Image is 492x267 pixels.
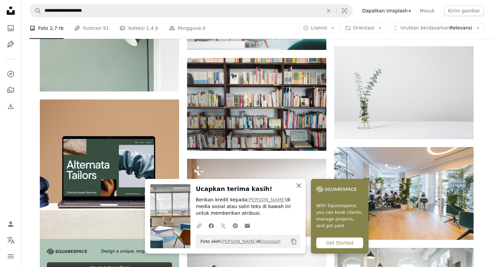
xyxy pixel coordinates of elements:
[4,233,17,247] button: Bahasa
[444,5,484,16] button: Kirim gambar
[101,249,172,254] span: Design a unique, engaging website
[311,179,368,254] a: With Squarespace, you can book clients, manage projects, and get paid.Get Started
[389,23,484,34] button: Urutkan berdasarkanRelevansi
[119,17,158,39] a: Koleksi 1,4 jt
[247,197,286,202] a: [PERSON_NAME]
[299,23,339,34] button: Lisensi
[353,25,374,30] span: Orientasi
[4,67,17,81] a: Jelajahi
[4,250,17,263] button: Menu
[288,236,300,247] button: Salin ke papan klip
[241,219,253,232] a: Bagikan melalui email
[400,25,450,30] span: Urutkan berdasarkan
[316,238,363,248] div: Get Started
[4,21,17,35] a: Foto
[229,219,241,232] a: Bagikan di Pinterest
[217,219,229,232] a: Bagikan di Twitter
[187,159,326,237] img: Interior minimalis modern dengan kursi berlengan kuning di dinding warna putih kosong background....
[416,5,439,16] a: Masuk
[311,25,327,30] span: Lisensi
[4,38,17,51] a: Ilustrasi
[103,24,109,32] span: 91
[334,89,474,95] a: Tanaman pakis hijau di dalam vas kaca bening
[316,184,356,194] img: file-1747939142011-51e5cc87e3c9
[40,99,179,239] img: file-1707885205802-88dd96a21c72image
[29,4,353,17] form: Temuka visual di seluruh situs
[196,197,300,217] p: Berikan kredit kepada di media sosial atau salin teks di bawah ini untuk memberikan atribusi.
[187,101,326,107] a: Berbagai macam buku di rak kayu coklat di siang hari
[400,25,472,31] span: Relevansi
[30,4,41,17] button: Pencarian di Unsplash
[221,239,257,244] a: [PERSON_NAME]
[321,4,336,17] button: Hapus
[316,202,363,229] span: With Squarespace, you can book clients, manage projects, and get paid.
[197,236,280,247] span: Foto oleh di
[47,249,87,254] img: file-1705255347840-230a6ab5bca9image
[261,239,280,244] a: Unsplash
[4,4,17,19] a: Beranda — Unsplash
[334,190,474,196] a: meja kayu coklat dengan kursi
[341,23,386,34] button: Orientasi
[4,83,17,97] a: Koleksi
[334,46,474,139] img: Tanaman pakis hijau di dalam vas kaca bening
[4,99,17,113] a: Riwayat Pengunduhan
[358,5,416,16] a: Dapatkan Unsplash+
[40,42,179,48] a: Lampu lantai hitam di sudut
[205,219,217,232] a: Bagikan di Facebook
[169,17,206,39] a: Pengguna 0
[334,147,474,240] img: meja kayu coklat dengan kursi
[196,184,300,194] h3: Ucapkan terima kasih!
[336,4,352,17] button: Pencarian visual
[4,217,17,231] a: Masuk/Daftar
[187,58,326,151] img: Berbagai macam buku di rak kayu coklat di siang hari
[146,24,158,32] span: 1,4 jt
[202,24,206,32] span: 0
[74,17,109,39] a: Ilustrasi 91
